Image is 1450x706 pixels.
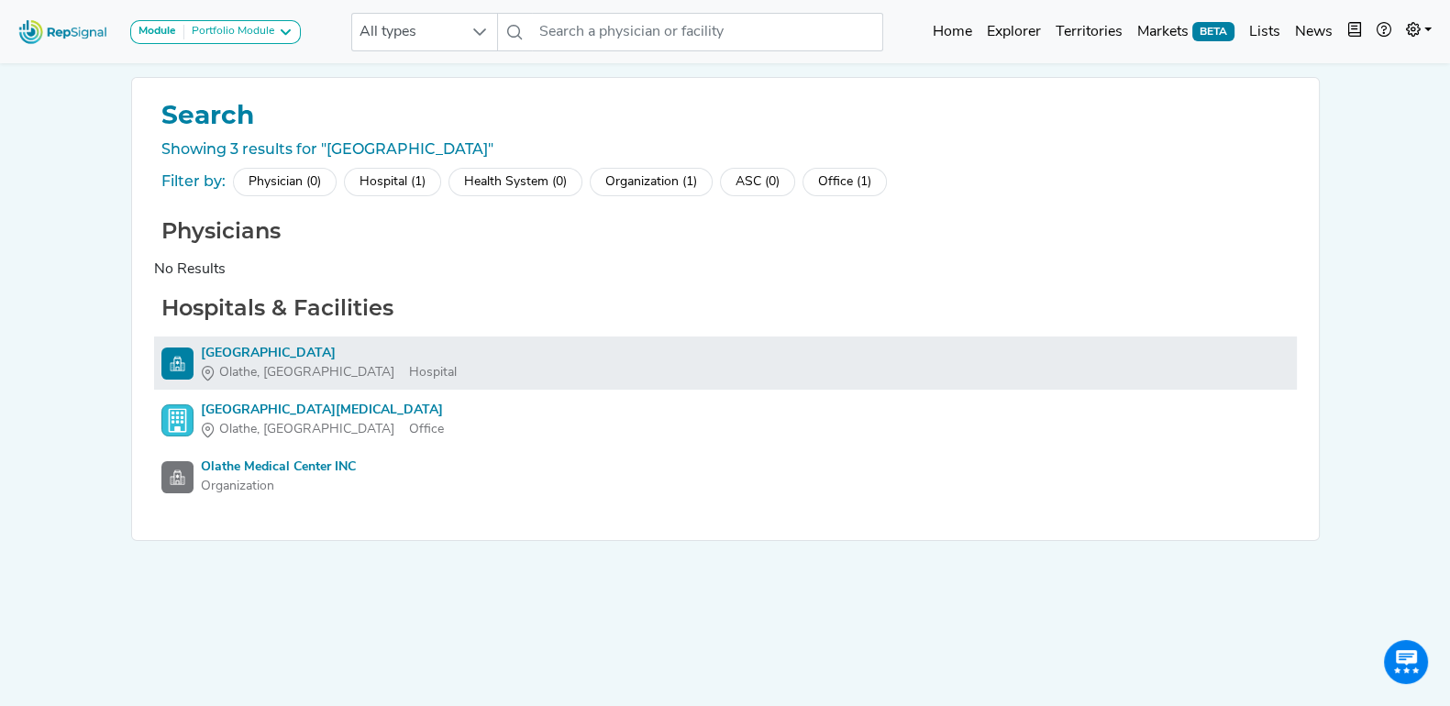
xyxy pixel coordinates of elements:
h2: Hospitals & Facilities [154,295,1297,322]
span: All types [352,14,462,50]
div: Filter by: [161,171,226,193]
div: Physician (0) [233,168,337,196]
button: ModulePortfolio Module [130,20,301,44]
div: [GEOGRAPHIC_DATA][MEDICAL_DATA] [201,401,444,420]
div: Showing 3 results for "[GEOGRAPHIC_DATA]" [154,138,1297,160]
img: Facility Search Icon [161,461,194,493]
span: Olathe, [GEOGRAPHIC_DATA] [219,363,394,382]
div: Organization [201,477,356,496]
a: [GEOGRAPHIC_DATA][MEDICAL_DATA]Olathe, [GEOGRAPHIC_DATA]Office [161,401,1290,439]
a: News [1288,14,1340,50]
h1: Search [154,100,1297,131]
h2: Physicians [154,218,1297,245]
div: Hospital (1) [344,168,441,196]
div: Office [201,420,444,439]
img: Office Search Icon [161,404,194,436]
div: Portfolio Module [184,25,274,39]
a: MarketsBETA [1130,14,1242,50]
div: Health System (0) [448,168,582,196]
a: Lists [1242,14,1288,50]
a: Olathe Medical Center INCOrganization [161,458,1290,496]
div: Hospital [201,363,457,382]
div: [GEOGRAPHIC_DATA] [201,344,457,363]
a: Home [925,14,980,50]
a: [GEOGRAPHIC_DATA]Olathe, [GEOGRAPHIC_DATA]Hospital [161,344,1290,382]
div: No Results [154,259,1297,281]
img: Hospital Search Icon [161,347,194,380]
span: BETA [1192,22,1234,40]
a: Territories [1048,14,1130,50]
button: Intel Book [1340,14,1369,50]
strong: Module [138,26,176,37]
a: Explorer [980,14,1048,50]
input: Search a physician or facility [532,13,882,51]
div: Olathe Medical Center INC [201,458,356,477]
span: Olathe, [GEOGRAPHIC_DATA] [219,420,394,439]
